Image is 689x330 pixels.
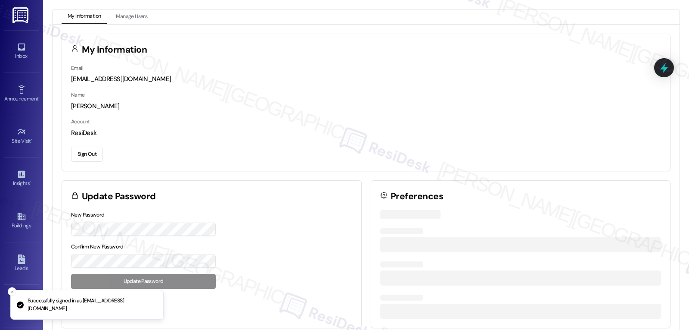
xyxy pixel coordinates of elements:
[71,75,661,84] div: [EMAIL_ADDRESS][DOMAIN_NAME]
[71,211,105,218] label: New Password
[82,45,147,54] h3: My Information
[4,252,39,275] a: Leads
[71,65,83,72] label: Email
[12,7,30,23] img: ResiDesk Logo
[31,137,32,143] span: •
[71,102,661,111] div: [PERSON_NAME]
[391,192,443,201] h3: Preferences
[71,129,661,138] div: ResiDesk
[30,179,31,185] span: •
[71,91,85,98] label: Name
[4,40,39,63] a: Inbox
[4,209,39,233] a: Buildings
[4,125,39,148] a: Site Visit •
[28,297,156,312] p: Successfully signed in as [EMAIL_ADDRESS][DOMAIN_NAME]
[8,287,16,296] button: Close toast
[71,118,90,125] label: Account
[4,167,39,190] a: Insights •
[71,243,124,250] label: Confirm New Password
[38,94,40,101] span: •
[82,192,156,201] h3: Update Password
[71,147,103,162] button: Sign Out
[4,294,39,317] a: Templates •
[62,9,107,24] button: My Information
[110,9,153,24] button: Manage Users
